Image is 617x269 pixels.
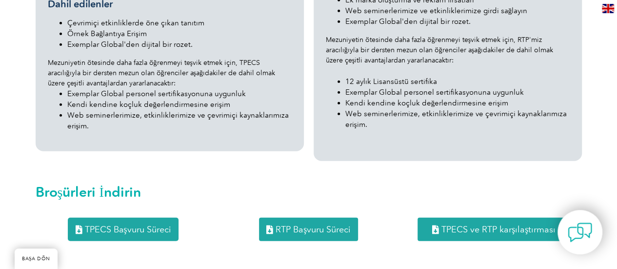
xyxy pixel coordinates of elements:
[259,218,358,241] a: RTP Başvuru Süreci
[418,218,570,241] a: TPECS ve RTP karşılaştırması
[602,4,614,13] img: en
[345,77,437,86] font: 12 aylık Lisansüstü sertifika
[441,224,556,235] font: TPECS ve RTP karşılaştırması
[345,17,471,26] font: Exemplar Global'den dijital bir rozet.
[48,59,275,87] font: Mezuniyetin ötesinde daha fazla öğrenmeyi teşvik etmek için, TPECS aracılığıyla bir dersten mezun...
[67,40,193,49] font: Exemplar Global'den dijital bir rozet.
[568,220,592,245] img: contact-chat.png
[15,248,58,269] a: BAŞA DÖN
[67,89,246,98] font: Exemplar Global personel sertifikasyonuna uygunluk
[345,109,567,129] font: Web seminerlerimize, etkinliklerimize ve çevrimiçi kaynaklarımıza erişim.
[84,224,171,235] font: TPECS Başvuru Süreci
[345,88,524,97] font: Exemplar Global personel sertifikasyonuna uygunluk
[67,29,147,38] font: Örnek Bağlantıya Erişim
[68,218,178,241] a: TPECS Başvuru Süreci
[326,36,553,64] font: Mezuniyetin ötesinde daha fazla öğrenmeyi teşvik etmek için, RTP'miz aracılığıyla bir dersten mez...
[276,224,351,235] font: RTP Başvuru Süreci
[67,19,204,27] font: Çevrimiçi etkinliklerde öne çıkan tanıtım
[345,6,528,15] font: Web seminerlerimize ve etkinliklerimize girdi sağlayın
[67,111,289,130] font: Web seminerlerimize, etkinliklerimize ve çevrimiçi kaynaklarımıza erişim.
[345,99,508,107] font: Kendi kendine koçluk değerlendirmesine erişim
[36,184,141,200] font: Broşürleri İndirin
[67,100,230,109] font: Kendi kendine koçluk değerlendirmesine erişim
[22,256,50,262] font: BAŞA DÖN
